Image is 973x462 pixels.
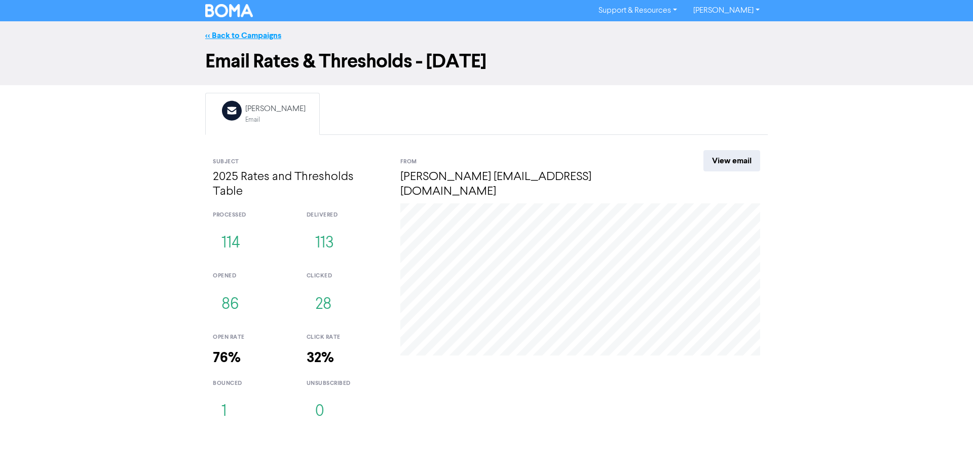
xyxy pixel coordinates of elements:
[400,170,666,199] h4: [PERSON_NAME] [EMAIL_ADDRESS][DOMAIN_NAME]
[590,3,685,19] a: Support & Resources
[685,3,768,19] a: [PERSON_NAME]
[213,211,291,220] div: processed
[213,395,235,429] button: 1
[922,413,973,462] iframe: Chat Widget
[213,272,291,280] div: opened
[245,115,306,125] div: Email
[307,333,385,342] div: click rate
[205,50,768,73] h1: Email Rates & Thresholds - [DATE]
[213,333,291,342] div: open rate
[213,379,291,388] div: bounced
[307,211,385,220] div: delivered
[205,4,253,17] img: BOMA Logo
[213,227,249,260] button: 114
[205,30,281,41] a: << Back to Campaigns
[307,349,334,367] strong: 32%
[307,272,385,280] div: clicked
[307,379,385,388] div: unsubscribed
[213,170,385,199] h4: 2025 Rates and Thresholds Table
[213,158,385,166] div: Subject
[703,150,760,171] a: View email
[245,103,306,115] div: [PERSON_NAME]
[213,288,247,322] button: 86
[213,349,241,367] strong: 76%
[307,227,343,260] button: 113
[307,288,340,322] button: 28
[307,395,333,429] button: 0
[400,158,666,166] div: From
